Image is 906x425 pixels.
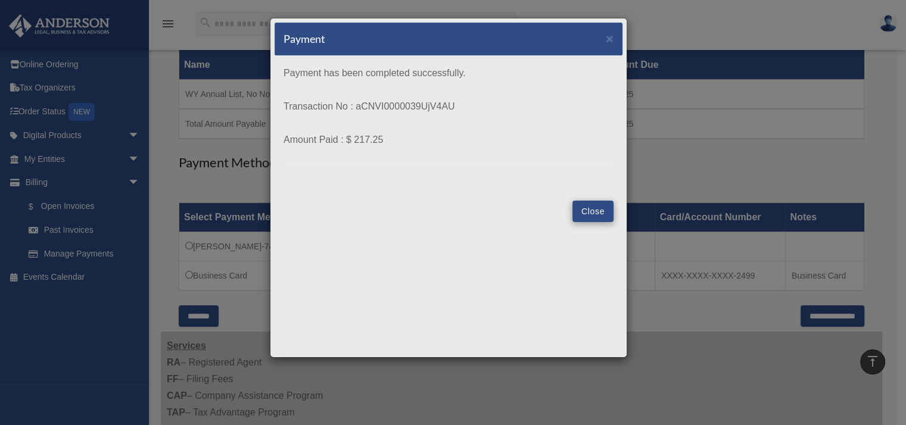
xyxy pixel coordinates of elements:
[284,32,325,46] h5: Payment
[606,32,614,45] button: Close
[572,201,614,222] button: Close
[606,32,614,45] span: ×
[284,132,614,148] p: Amount Paid : $ 217.25
[284,98,614,115] p: Transaction No : aCNVI0000039UjV4AU
[284,65,614,82] p: Payment has been completed successfully.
